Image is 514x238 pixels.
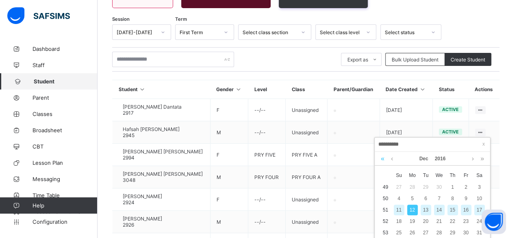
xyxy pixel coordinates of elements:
td: Unassigned [286,99,327,121]
td: December 14, 2016 [432,204,446,216]
th: Sun [392,169,406,181]
div: 20 [421,216,431,227]
div: 7 [434,193,445,204]
button: Open asap [481,210,506,234]
td: December 5, 2016 [406,193,419,204]
div: 3 [474,182,485,192]
td: December 1, 2016 [446,181,459,193]
span: Messaging [33,176,98,182]
a: 2016 [432,152,449,166]
div: [DATE]-[DATE] [117,29,156,35]
div: 2 [461,182,471,192]
th: Date Created [380,80,432,99]
td: December 9, 2016 [459,193,473,204]
span: Hafsah [PERSON_NAME] [123,126,180,132]
i: Sort in Ascending Order [235,86,242,92]
span: Lesson Plan [33,159,98,166]
div: 11 [394,205,404,215]
div: 29 [447,227,458,238]
span: Export as [347,57,368,63]
th: Class [286,80,327,99]
th: Student [113,80,210,99]
div: 28 [407,182,418,192]
th: Mon [406,169,419,181]
span: Fr [459,172,473,179]
td: M [210,121,248,144]
span: active [442,107,459,112]
span: Th [446,172,459,179]
th: Level [248,80,286,99]
td: --/-- [248,188,286,211]
td: PRY FOUR A [286,166,327,188]
td: December 17, 2016 [473,204,486,216]
div: 27 [394,182,404,192]
div: 16 [461,205,471,215]
td: PRY FOUR [248,166,286,188]
th: Wed [432,169,446,181]
td: Unassigned [286,188,327,211]
div: 8 [447,193,458,204]
th: Tue [419,169,432,181]
td: PRY FIVE A [286,144,327,166]
a: Dec [416,152,432,166]
td: [DATE] [380,121,432,144]
div: 31 [474,227,485,238]
span: Session [112,16,130,22]
div: 10 [474,193,485,204]
div: 17 [474,205,485,215]
div: 30 [461,227,471,238]
span: [PERSON_NAME] [PERSON_NAME] [123,171,203,177]
th: Actions [468,80,499,99]
td: November 30, 2016 [432,181,446,193]
span: Parent [33,94,98,101]
div: 13 [421,205,431,215]
div: 14 [434,205,445,215]
i: Sort in Ascending Order [419,86,426,92]
span: Classes [33,111,98,117]
th: Gender [210,80,248,99]
td: December 2, 2016 [459,181,473,193]
div: 5 [407,193,418,204]
div: 21 [434,216,445,227]
a: Next year (Control + right) [478,152,486,166]
span: We [432,172,446,179]
td: 50 [379,193,392,204]
a: Next month (PageDown) [470,152,476,166]
td: December 16, 2016 [459,204,473,216]
span: Su [392,172,406,179]
td: December 23, 2016 [459,216,473,227]
td: December 12, 2016 [406,204,419,216]
span: active [442,129,459,135]
a: Last year (Control + left) [379,152,386,166]
td: December 3, 2016 [473,181,486,193]
td: December 13, 2016 [419,204,432,216]
span: 2994 [123,155,134,161]
span: [PERSON_NAME] [123,216,162,222]
th: Fri [459,169,473,181]
td: December 7, 2016 [432,193,446,204]
td: December 20, 2016 [419,216,432,227]
td: M [210,211,248,233]
i: Sort in Ascending Order [139,86,146,92]
td: December 4, 2016 [392,193,406,204]
th: Thu [446,169,459,181]
span: Tu [419,172,432,179]
div: Select class section [243,29,296,35]
span: Sa [473,172,486,179]
span: Help [33,202,97,209]
span: 2926 [123,222,134,228]
td: November 27, 2016 [392,181,406,193]
td: December 18, 2016 [392,216,406,227]
div: 27 [421,227,431,238]
td: --/-- [248,121,286,144]
td: November 28, 2016 [406,181,419,193]
td: December 24, 2016 [473,216,486,227]
span: Term [175,16,187,22]
div: Select status [385,29,426,35]
td: November 29, 2016 [419,181,432,193]
div: First Term [180,29,219,35]
td: December 8, 2016 [446,193,459,204]
td: December 19, 2016 [406,216,419,227]
td: --/-- [248,99,286,121]
td: December 11, 2016 [392,204,406,216]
